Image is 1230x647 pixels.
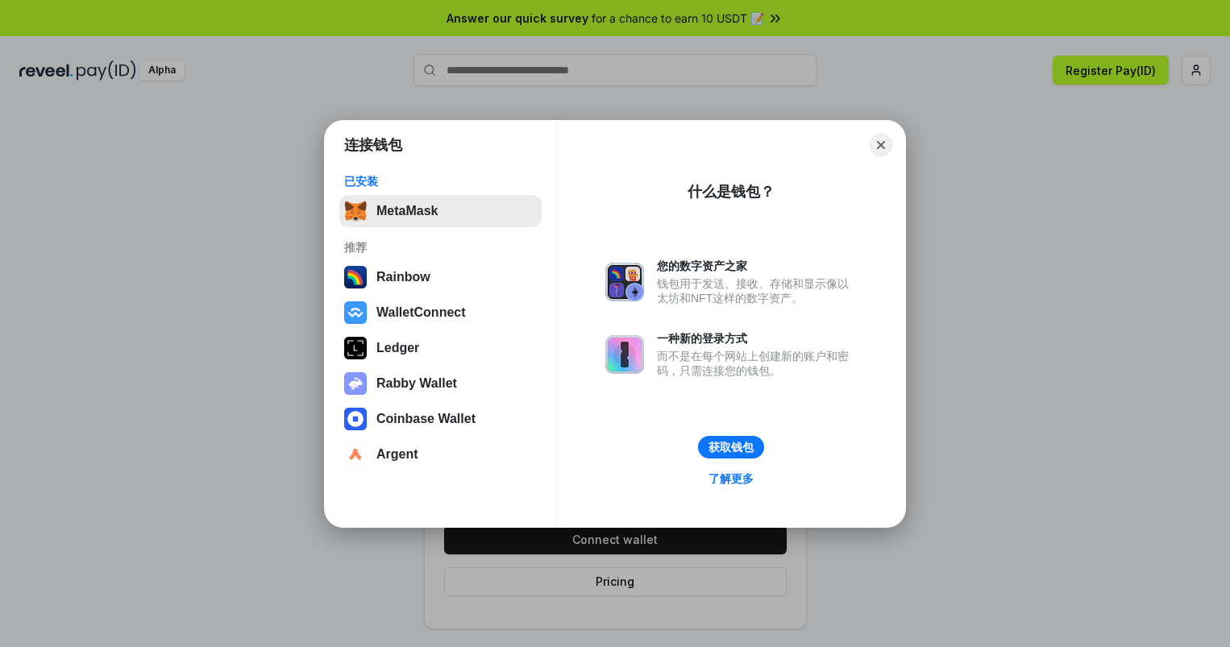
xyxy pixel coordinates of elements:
img: svg+xml,%3Csvg%20xmlns%3D%22http%3A%2F%2Fwww.w3.org%2F2000%2Fsvg%22%20fill%3D%22none%22%20viewBox... [605,263,644,301]
div: Rabby Wallet [376,376,457,391]
button: MetaMask [339,195,542,227]
img: svg+xml,%3Csvg%20width%3D%2228%22%20height%3D%2228%22%20viewBox%3D%220%200%2028%2028%22%20fill%3D... [344,301,367,324]
div: Argent [376,447,418,462]
div: Ledger [376,341,419,355]
img: svg+xml,%3Csvg%20width%3D%22120%22%20height%3D%22120%22%20viewBox%3D%220%200%20120%20120%22%20fil... [344,266,367,288]
button: Coinbase Wallet [339,403,542,435]
img: svg+xml,%3Csvg%20width%3D%2228%22%20height%3D%2228%22%20viewBox%3D%220%200%2028%2028%22%20fill%3D... [344,443,367,466]
div: 了解更多 [708,471,754,486]
div: WalletConnect [376,305,466,320]
img: svg+xml,%3Csvg%20width%3D%2228%22%20height%3D%2228%22%20viewBox%3D%220%200%2028%2028%22%20fill%3D... [344,408,367,430]
div: 什么是钱包？ [688,182,775,201]
div: Rainbow [376,270,430,284]
button: Rabby Wallet [339,367,542,400]
button: Close [870,134,892,156]
button: WalletConnect [339,297,542,329]
div: 获取钱包 [708,440,754,454]
h1: 连接钱包 [344,135,402,155]
a: 了解更多 [699,468,763,489]
div: MetaMask [376,204,438,218]
div: Coinbase Wallet [376,412,476,426]
img: svg+xml,%3Csvg%20xmlns%3D%22http%3A%2F%2Fwww.w3.org%2F2000%2Fsvg%22%20width%3D%2228%22%20height%3... [344,337,367,359]
div: 钱包用于发送、接收、存储和显示像以太坊和NFT这样的数字资产。 [657,276,857,305]
div: 您的数字资产之家 [657,259,857,273]
img: svg+xml,%3Csvg%20xmlns%3D%22http%3A%2F%2Fwww.w3.org%2F2000%2Fsvg%22%20fill%3D%22none%22%20viewBox... [605,335,644,374]
button: Argent [339,438,542,471]
button: Rainbow [339,261,542,293]
div: 一种新的登录方式 [657,331,857,346]
img: svg+xml,%3Csvg%20xmlns%3D%22http%3A%2F%2Fwww.w3.org%2F2000%2Fsvg%22%20fill%3D%22none%22%20viewBox... [344,372,367,395]
div: 推荐 [344,240,537,255]
button: 获取钱包 [698,436,764,458]
div: 而不是在每个网站上创建新的账户和密码，只需连接您的钱包。 [657,349,857,378]
button: Ledger [339,332,542,364]
div: 已安装 [344,174,537,189]
img: svg+xml,%3Csvg%20fill%3D%22none%22%20height%3D%2233%22%20viewBox%3D%220%200%2035%2033%22%20width%... [344,200,367,222]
